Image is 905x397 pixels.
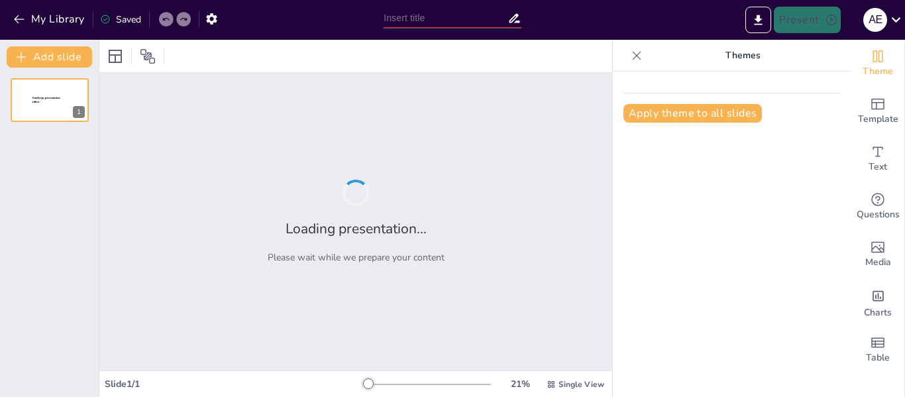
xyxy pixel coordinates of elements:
[559,379,604,390] span: Single View
[105,46,126,67] div: Layout
[863,64,893,79] span: Theme
[857,207,900,222] span: Questions
[100,13,141,26] div: Saved
[10,9,90,30] button: My Library
[623,104,762,123] button: Apply theme to all slides
[774,7,840,33] button: Present
[384,9,507,28] input: Insert title
[745,7,771,33] button: Export to PowerPoint
[864,306,892,320] span: Charts
[866,351,890,365] span: Table
[32,97,60,104] span: Sendsteps presentation editor
[105,378,364,390] div: Slide 1 / 1
[851,40,904,87] div: Change the overall theme
[851,87,904,135] div: Add ready made slides
[268,251,445,264] p: Please wait while we prepare your content
[865,255,891,270] span: Media
[504,378,536,390] div: 21 %
[647,40,838,72] p: Themes
[7,46,92,68] button: Add slide
[73,106,85,118] div: 1
[863,8,887,32] div: A E
[869,160,887,174] span: Text
[851,278,904,326] div: Add charts and graphs
[851,183,904,231] div: Get real-time input from your audience
[286,219,427,238] h2: Loading presentation...
[140,48,156,64] span: Position
[851,231,904,278] div: Add images, graphics, shapes or video
[851,326,904,374] div: Add a table
[858,112,898,127] span: Template
[11,78,89,122] div: 1
[851,135,904,183] div: Add text boxes
[863,7,887,33] button: A E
